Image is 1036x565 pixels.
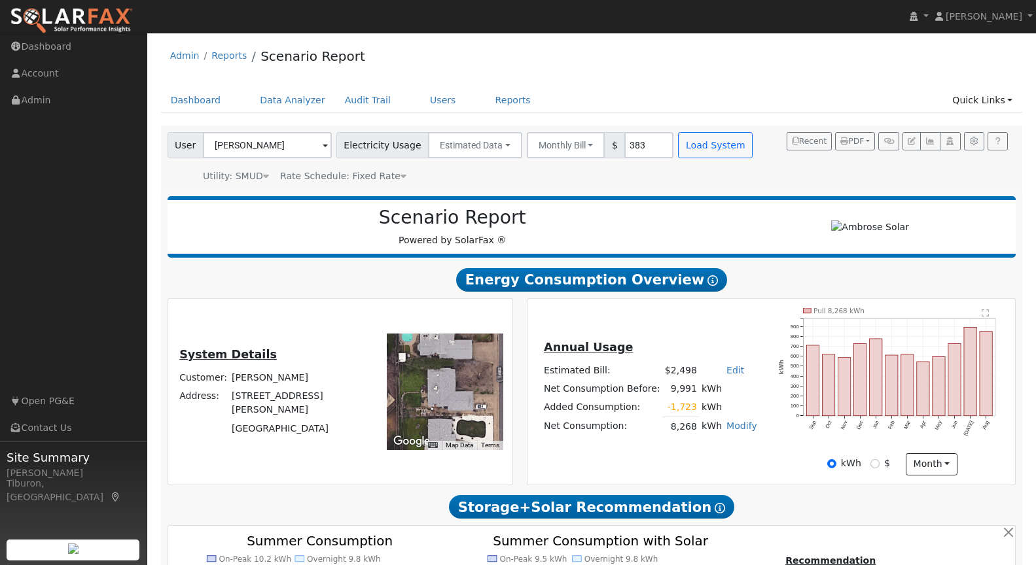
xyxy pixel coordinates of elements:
[481,441,499,449] a: Terms (opens in new tab)
[827,459,836,468] input: kWh
[7,466,140,480] div: [PERSON_NAME]
[841,456,861,470] label: kWh
[940,132,960,150] button: Login As
[715,503,725,513] i: Show Help
[428,132,522,158] button: Estimated Data
[796,413,799,419] text: 0
[903,420,912,430] text: Mar
[584,555,658,564] text: Overnight 9.8 kWh
[726,365,744,375] a: Edit
[791,393,799,399] text: 200
[7,477,140,504] div: Tiburon, [GEOGRAPHIC_DATA]
[700,417,724,436] td: kWh
[787,132,832,150] button: Recent
[170,50,200,61] a: Admin
[420,88,466,112] a: Users
[791,334,799,339] text: 800
[946,11,1022,22] span: [PERSON_NAME]
[791,403,799,409] text: 100
[933,357,945,416] rect: onclick=""
[791,324,799,330] text: 900
[791,373,799,379] text: 400
[390,433,433,450] img: Google
[808,420,817,430] text: Sep
[456,268,727,292] span: Energy Consumption Overview
[486,88,541,112] a: Reports
[700,398,724,417] td: kWh
[542,380,663,398] td: Net Consumption Before:
[870,459,880,468] input: $
[855,420,865,430] text: Dec
[982,309,990,317] text: 
[885,355,898,416] rect: onclick=""
[917,362,929,416] rect: onclick=""
[901,354,914,416] rect: onclick=""
[982,420,991,430] text: Aug
[831,220,909,234] img: Ambrose Solar
[662,362,699,380] td: $2,498
[307,555,381,564] text: Overnight 9.8 kWh
[211,50,247,61] a: Reports
[161,88,231,112] a: Dashboard
[7,449,140,466] span: Site Summary
[174,207,731,247] div: Powered by SolarFax ®
[219,555,291,564] text: On-Peak 10.2 kWh
[493,534,709,549] text: Summer Consumption with Solar
[68,543,79,554] img: retrieve
[872,420,880,430] text: Jan
[887,420,897,430] text: Feb
[542,362,663,380] td: Estimated Bill:
[336,132,429,158] span: Electricity Usage
[446,441,473,450] button: Map Data
[177,369,230,387] td: Customer:
[870,339,882,416] rect: onclick=""
[544,341,633,354] u: Annual Usage
[181,207,724,229] h2: Scenario Report
[906,453,957,475] button: month
[335,88,401,112] a: Audit Trail
[919,420,927,430] text: Apr
[527,132,605,158] button: Monthly Bill
[499,555,567,564] text: On-Peak 9.5 kWh
[988,132,1008,150] a: Help Link
[700,380,760,398] td: kWh
[963,420,974,437] text: [DATE]
[662,380,699,398] td: 9,991
[604,132,625,158] span: $
[964,132,984,150] button: Settings
[878,132,899,150] button: Generate Report Link
[247,534,393,549] text: Summer Consumption
[835,132,875,150] button: PDF
[428,441,437,450] button: Keyboard shortcuts
[542,398,663,417] td: Added Consumption:
[449,495,734,519] span: Storage+Solar Recommendation
[942,88,1022,112] a: Quick Links
[840,137,864,146] span: PDF
[884,456,890,470] label: $
[840,420,849,430] text: Nov
[662,417,699,436] td: 8,268
[920,132,940,150] button: Multi-Series Graph
[168,132,204,158] span: User
[250,88,335,112] a: Data Analyzer
[230,369,362,387] td: [PERSON_NAME]
[777,360,785,375] text: kWh
[934,420,943,431] text: May
[260,48,365,64] a: Scenario Report
[791,364,799,369] text: 500
[177,387,230,419] td: Address:
[110,492,122,502] a: Map
[707,275,718,286] i: Show Help
[949,344,961,417] rect: onclick=""
[791,383,799,389] text: 300
[726,420,757,431] a: Modify
[662,398,699,417] td: -1,723
[280,171,406,181] span: Alias: None
[807,345,819,416] rect: onclick=""
[825,419,834,429] text: Oct
[230,419,362,437] td: [GEOGRAPHIC_DATA]
[10,7,133,35] img: SolarFax
[902,132,921,150] button: Edit User
[854,344,866,417] rect: onclick=""
[950,420,959,430] text: Jun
